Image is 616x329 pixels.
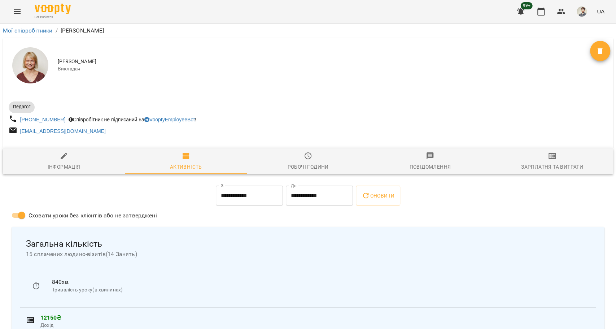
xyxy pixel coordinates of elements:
[356,186,400,206] button: Оновити
[287,163,328,171] div: Робочі години
[35,15,71,20] span: For Business
[170,163,202,171] div: Активність
[12,47,48,83] img: Косарик Анастасія
[20,128,106,134] a: [EMAIL_ADDRESS][DOMAIN_NAME]
[409,163,451,171] div: Повідомлення
[521,2,533,9] span: 99+
[52,286,584,294] p: Тривалість уроку(в хвилинах)
[597,8,604,15] span: UA
[52,278,584,286] p: 840 хв.
[521,163,583,171] div: Зарплатня та Витрати
[61,26,104,35] p: [PERSON_NAME]
[48,163,80,171] div: Інформація
[26,250,590,259] span: 15 сплачених людино-візитів ( 14 Занять )
[577,7,587,17] img: 843ed523057f318a992c2d6378c24d0d.jpg
[362,191,394,200] span: Оновити
[3,26,613,35] nav: breadcrumb
[20,117,66,122] a: [PHONE_NUMBER]
[594,5,607,18] button: UA
[35,4,71,14] img: Voopty Logo
[40,313,590,322] p: 12150 ₴
[144,117,195,122] a: VooptyEmployeeBot
[67,114,198,125] div: Співробітник не підписаний на !
[40,322,590,329] span: Дохід
[26,238,590,250] span: Загальна кількість
[56,26,58,35] li: /
[58,58,590,65] span: [PERSON_NAME]
[3,27,53,34] a: Мої співробітники
[29,211,157,220] span: Сховати уроки без клієнтів або не затверджені
[9,3,26,20] button: Menu
[590,41,610,61] button: Видалити
[9,104,35,110] span: Педагог
[58,65,590,73] span: Викладач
